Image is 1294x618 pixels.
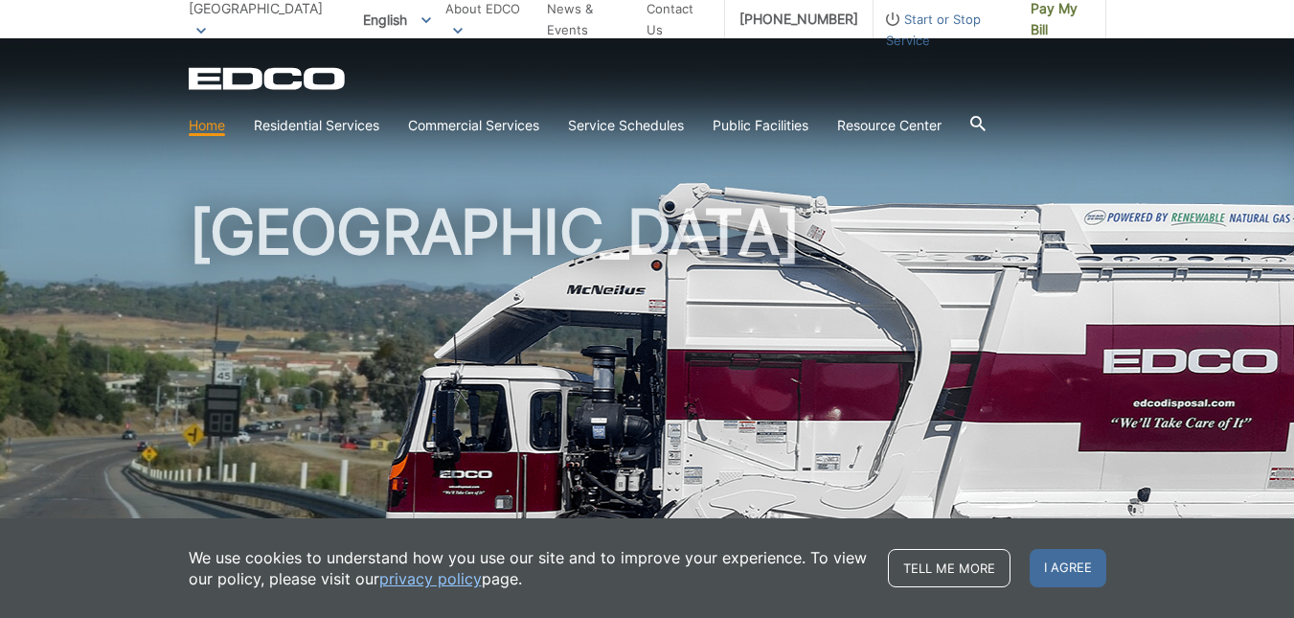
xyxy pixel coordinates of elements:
[379,568,482,589] a: privacy policy
[837,115,942,136] a: Resource Center
[1030,549,1106,587] span: I agree
[189,115,225,136] a: Home
[189,67,348,90] a: EDCD logo. Return to the homepage.
[254,115,379,136] a: Residential Services
[713,115,808,136] a: Public Facilities
[568,115,684,136] a: Service Schedules
[888,549,1010,587] a: Tell me more
[189,547,869,589] p: We use cookies to understand how you use our site and to improve your experience. To view our pol...
[349,4,445,35] span: English
[408,115,539,136] a: Commercial Services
